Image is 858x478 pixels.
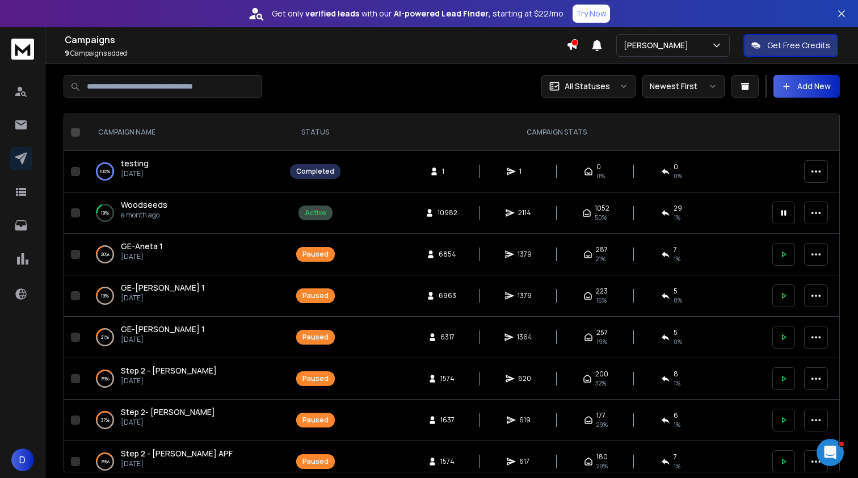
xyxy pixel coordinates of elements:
span: 50 % [595,213,607,222]
span: 0 [596,162,601,171]
p: 21 % [101,332,109,343]
p: All Statuses [565,81,610,92]
button: Get Free Credits [743,34,838,57]
span: 1 % [674,254,680,263]
span: 1574 [440,374,455,383]
span: 9 [65,48,69,58]
span: 7 [674,245,677,254]
span: 7 [674,452,677,462]
td: 19%GE-[PERSON_NAME] 1[DATE] [85,275,283,317]
span: 6963 [439,291,456,300]
span: 1 % [674,420,680,429]
span: 180 [596,452,608,462]
a: Step 2 - [PERSON_NAME] [121,365,217,376]
span: 1379 [518,250,532,259]
button: D [11,448,34,471]
span: 6854 [439,250,456,259]
span: 2114 [518,208,531,217]
p: 39 % [101,456,110,467]
td: 21%GE-[PERSON_NAME] 1[DATE] [85,317,283,358]
span: 19 % [596,337,607,346]
strong: verified leads [305,8,359,19]
span: 617 [519,457,531,466]
span: 1 [519,167,531,176]
a: GE-[PERSON_NAME] 1 [121,324,205,335]
div: Paused [302,416,329,425]
a: Step 2 - [PERSON_NAME] APF [121,448,233,459]
p: [DATE] [121,376,217,385]
span: 200 [595,370,608,379]
span: 0 % [674,296,682,305]
p: [PERSON_NAME] [624,40,693,51]
span: 0 [674,162,678,171]
p: 37 % [101,414,110,426]
strong: AI-powered Lead Finder, [394,8,490,19]
div: Paused [302,374,329,383]
span: 29 [674,204,682,213]
td: 37%Step 2- [PERSON_NAME][DATE] [85,400,283,441]
p: a month ago [121,211,167,220]
p: [DATE] [121,169,149,178]
span: 287 [596,245,608,254]
p: [DATE] [121,459,233,468]
span: 1637 [440,416,455,425]
span: 6 [674,411,678,420]
div: Completed [296,167,334,176]
p: 39 % [101,373,110,384]
a: Step 2- [PERSON_NAME] [121,406,215,418]
span: GE-Aneta 1 [121,241,163,251]
span: 1052 [595,204,609,213]
span: 619 [519,416,531,425]
a: testing [121,158,149,169]
p: Campaigns added [65,49,566,58]
span: 257 [596,328,608,337]
span: testing [121,158,149,169]
p: 100 % [100,166,110,177]
button: Add New [773,75,840,98]
span: 5 [674,328,678,337]
p: 20 % [101,249,110,260]
span: 21 % [596,254,605,263]
a: Woodseeds [121,199,167,211]
span: 16 % [596,296,607,305]
span: 0 % [596,171,605,181]
p: [DATE] [121,418,215,427]
th: STATUS [283,114,347,151]
p: Try Now [576,8,607,19]
span: Step 2 - [PERSON_NAME] APF [121,448,233,459]
span: 1 % [674,213,680,222]
p: 19 % [101,207,109,219]
td: 20%GE-Aneta 1[DATE] [85,234,283,275]
span: 29 % [596,420,608,429]
span: 6317 [440,333,455,342]
span: 1 % [674,462,680,471]
span: 223 [596,287,608,296]
span: 177 [596,411,605,420]
p: 19 % [101,290,109,301]
div: Paused [302,457,329,466]
a: GE-[PERSON_NAME] 1 [121,282,205,293]
h1: Campaigns [65,33,566,47]
p: Get Free Credits [767,40,830,51]
span: 8 [674,370,678,379]
span: 1364 [517,333,532,342]
span: 32 % [595,379,606,388]
iframe: Intercom live chat [817,439,844,466]
span: 29 % [596,462,608,471]
th: CAMPAIGN STATS [347,114,766,151]
span: 620 [518,374,531,383]
th: CAMPAIGN NAME [85,114,283,151]
button: Newest First [642,75,725,98]
span: 0 % [674,171,682,181]
span: 1 [442,167,453,176]
span: GE-[PERSON_NAME] 1 [121,324,205,334]
div: Paused [302,291,329,300]
td: 39%Step 2 - [PERSON_NAME][DATE] [85,358,283,400]
div: Paused [302,250,329,259]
